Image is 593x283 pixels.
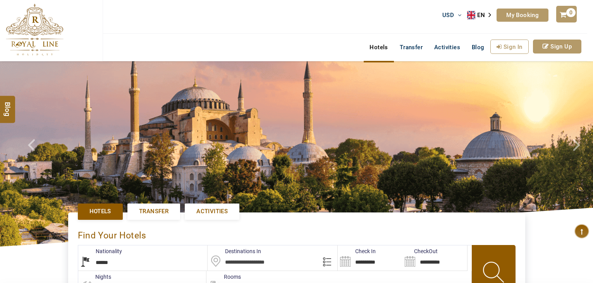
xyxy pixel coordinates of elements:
[402,247,438,255] label: CheckOut
[6,3,64,56] img: The Royal Line Holidays
[89,207,111,216] span: Hotels
[428,40,466,55] a: Activities
[338,245,402,271] input: Search
[127,204,180,219] a: Transfer
[556,6,576,22] a: 0
[196,207,228,216] span: Activities
[139,207,168,216] span: Transfer
[364,40,394,55] a: Hotels
[206,273,241,281] label: Rooms
[490,40,529,54] a: Sign In
[563,61,593,247] a: Check next image
[78,222,516,245] div: Find Your Hotels
[566,8,576,17] span: 0
[18,61,48,247] a: Check next prev
[185,204,239,219] a: Activities
[402,245,467,271] input: Search
[533,40,581,53] a: Sign Up
[467,9,497,21] aside: Language selected: English
[78,204,123,219] a: Hotels
[467,9,497,21] a: EN
[497,9,548,22] a: My Booking
[466,40,490,55] a: Blog
[472,44,485,51] span: Blog
[208,247,261,255] label: Destinations In
[78,273,111,281] label: nights
[442,12,454,19] span: USD
[467,9,497,21] div: Language
[338,247,376,255] label: Check In
[3,102,13,108] span: Blog
[78,247,122,255] label: Nationality
[394,40,428,55] a: Transfer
